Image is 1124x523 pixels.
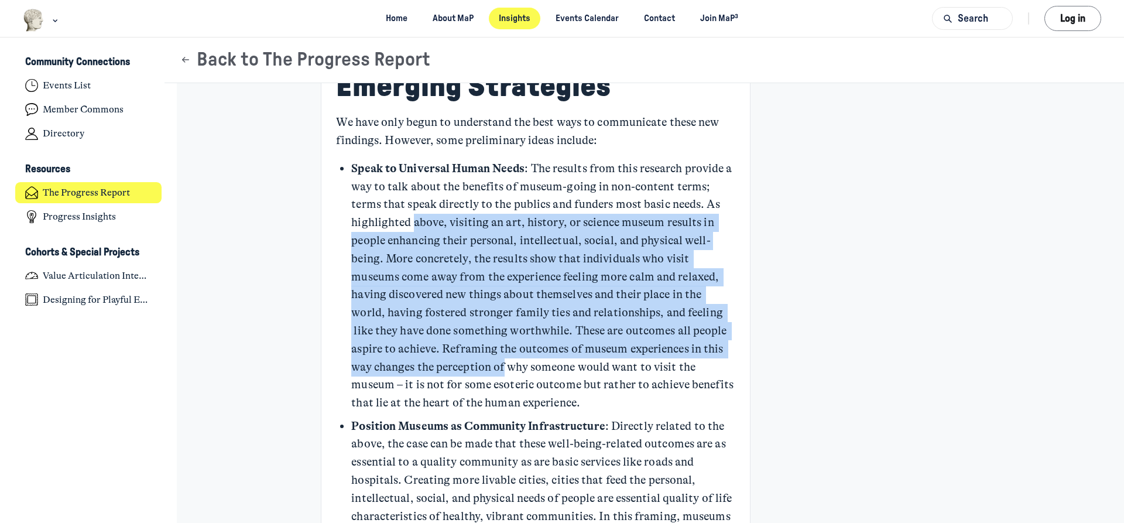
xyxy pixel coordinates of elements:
a: Designing for Playful Engagement [15,289,162,310]
h4: Value Articulation Intensive (Cultural Leadership Lab) [43,270,152,282]
a: The Progress Report [15,182,162,204]
button: Search [932,7,1013,30]
a: Events Calendar [546,8,629,29]
a: Member Commons [15,99,162,121]
a: Home [375,8,417,29]
a: Join MaP³ [690,8,749,29]
button: Museums as Progress logo [23,8,61,33]
p: : The results from this research provide a way to talk about the benefits of museum-going in non-... [351,160,735,412]
button: Cohorts & Special ProjectsCollapse space [15,242,162,262]
a: About MaP [423,8,484,29]
h4: The Progress Report [43,187,130,199]
h4: Progress Insights [43,211,116,223]
h3: Resources [25,163,70,176]
button: Log in [1044,6,1101,31]
a: Insights [489,8,541,29]
h4: Designing for Playful Engagement [43,294,152,306]
h3: Cohorts & Special Projects [25,247,139,259]
h4: Events List [43,80,91,91]
a: Contact [634,8,686,29]
img: Museums as Progress logo [23,9,44,32]
strong: Speak to Universal Human Needs [351,162,525,175]
a: Progress Insights [15,206,162,228]
p: We have only begun to understand the best ways to communicate these new findings. However, some p... [336,114,735,150]
h4: Member Commons [43,104,124,115]
button: ResourcesCollapse space [15,160,162,180]
a: Directory [15,123,162,145]
h3: Community Connections [25,56,130,69]
header: Page Header [165,37,1124,83]
button: Community ConnectionsCollapse space [15,53,162,73]
button: Back to The Progress Report [180,49,430,71]
a: Events List [15,75,162,97]
strong: Position Museums as Community Infrastructure [351,419,605,433]
a: Value Articulation Intensive (Cultural Leadership Lab) [15,265,162,286]
h4: Directory [43,128,84,139]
